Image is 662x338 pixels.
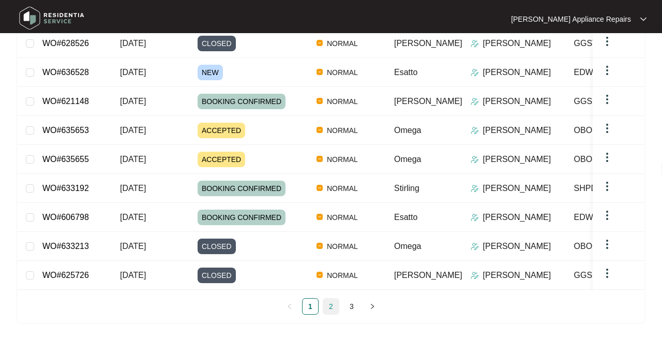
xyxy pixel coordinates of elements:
[601,64,613,77] img: dropdown arrow
[120,184,146,193] span: [DATE]
[471,97,479,106] img: Assigner Icon
[198,36,236,51] span: CLOSED
[317,243,323,249] img: Vercel Logo
[323,211,362,224] span: NORMAL
[198,94,285,109] span: BOOKING CONFIRMED
[640,17,646,22] img: dropdown arrow
[317,214,323,220] img: Vercel Logo
[323,95,362,108] span: NORMAL
[323,37,362,50] span: NORMAL
[42,126,89,135] a: WO#635653
[369,303,375,310] span: right
[317,127,323,133] img: Vercel Logo
[303,299,318,314] a: 1
[601,238,613,251] img: dropdown arrow
[120,271,146,280] span: [DATE]
[343,298,360,315] li: 3
[323,298,339,315] li: 2
[511,14,631,24] p: [PERSON_NAME] Appliance Repairs
[323,240,362,253] span: NORMAL
[198,152,245,167] span: ACCEPTED
[471,213,479,222] img: Assigner Icon
[323,269,362,282] span: NORMAL
[198,210,285,225] span: BOOKING CONFIRMED
[483,66,551,79] p: [PERSON_NAME]
[42,213,89,222] a: WO#606798
[471,68,479,77] img: Assigner Icon
[394,126,421,135] span: Omega
[483,240,551,253] p: [PERSON_NAME]
[471,126,479,135] img: Assigner Icon
[323,182,362,195] span: NORMAL
[483,37,551,50] p: [PERSON_NAME]
[601,151,613,164] img: dropdown arrow
[601,209,613,222] img: dropdown arrow
[601,180,613,193] img: dropdown arrow
[394,242,421,251] span: Omega
[42,68,89,77] a: WO#636528
[317,272,323,278] img: Vercel Logo
[471,271,479,280] img: Assigner Icon
[287,303,293,310] span: left
[198,239,236,254] span: CLOSED
[120,155,146,164] span: [DATE]
[394,97,462,106] span: [PERSON_NAME]
[198,181,285,196] span: BOOKING CONFIRMED
[120,68,146,77] span: [DATE]
[483,211,551,224] p: [PERSON_NAME]
[483,124,551,137] p: [PERSON_NAME]
[394,68,417,77] span: Esatto
[317,40,323,46] img: Vercel Logo
[120,126,146,135] span: [DATE]
[394,39,462,48] span: [PERSON_NAME]
[120,97,146,106] span: [DATE]
[198,123,245,138] span: ACCEPTED
[323,153,362,166] span: NORMAL
[42,271,89,280] a: WO#625726
[471,155,479,164] img: Assigner Icon
[42,155,89,164] a: WO#635655
[601,35,613,48] img: dropdown arrow
[601,267,613,280] img: dropdown arrow
[483,269,551,282] p: [PERSON_NAME]
[601,122,613,135] img: dropdown arrow
[364,298,381,315] li: Next Page
[471,184,479,193] img: Assigner Icon
[42,39,89,48] a: WO#628526
[317,156,323,162] img: Vercel Logo
[120,213,146,222] span: [DATE]
[483,153,551,166] p: [PERSON_NAME]
[394,213,417,222] span: Esatto
[483,95,551,108] p: [PERSON_NAME]
[364,298,381,315] button: right
[198,268,236,283] span: CLOSED
[323,124,362,137] span: NORMAL
[302,298,319,315] li: 1
[317,98,323,104] img: Vercel Logo
[471,242,479,251] img: Assigner Icon
[317,69,323,75] img: Vercel Logo
[344,299,359,314] a: 3
[394,184,419,193] span: Stirling
[281,298,298,315] button: left
[120,39,146,48] span: [DATE]
[394,271,462,280] span: [PERSON_NAME]
[281,298,298,315] li: Previous Page
[42,242,89,251] a: WO#633213
[394,155,421,164] span: Omega
[42,97,89,106] a: WO#621148
[471,39,479,48] img: Assigner Icon
[483,182,551,195] p: [PERSON_NAME]
[198,65,223,80] span: NEW
[323,299,339,314] a: 2
[42,184,89,193] a: WO#633192
[323,66,362,79] span: NORMAL
[120,242,146,251] span: [DATE]
[601,93,613,106] img: dropdown arrow
[317,185,323,191] img: Vercel Logo
[16,3,88,34] img: residentia service logo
